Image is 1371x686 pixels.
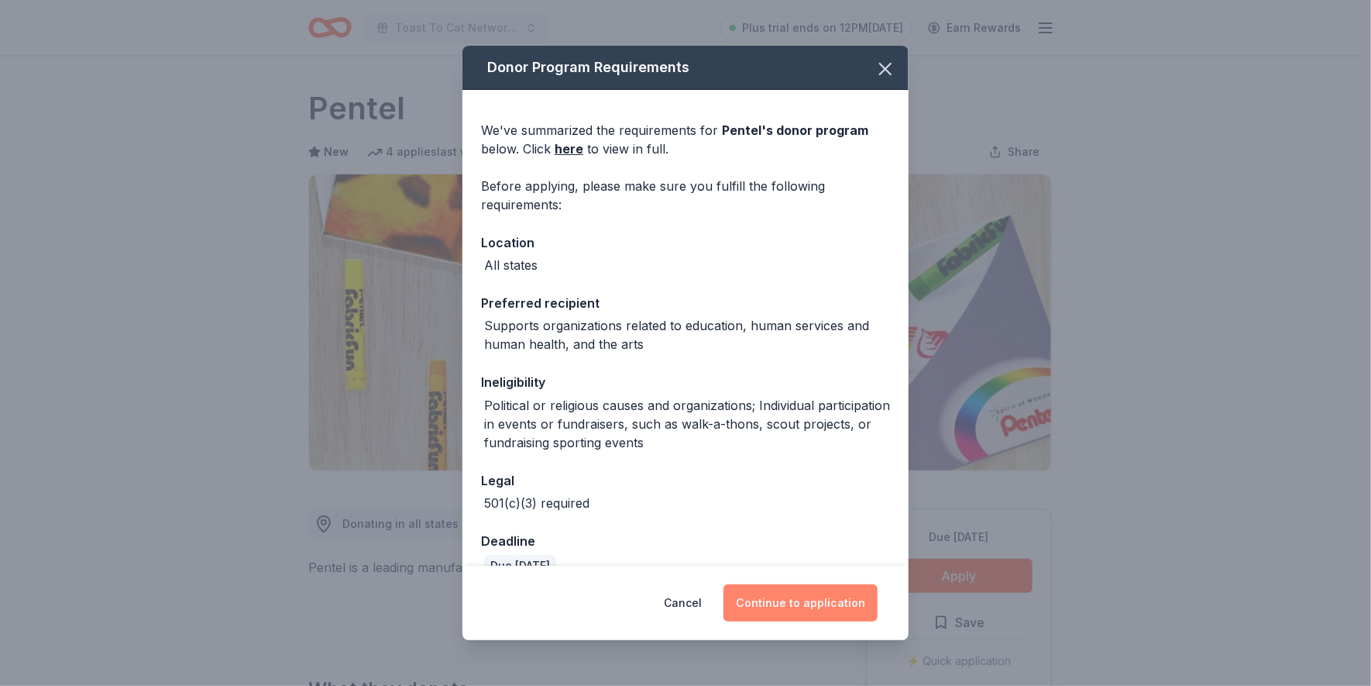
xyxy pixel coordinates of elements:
div: Political or religious causes and organizations; Individual participation in events or fundraiser... [484,396,890,452]
div: Preferred recipient [481,293,890,313]
div: 501(c)(3) required [484,494,589,512]
div: Due [DATE] [484,555,556,577]
a: here [555,140,583,158]
span: Pentel 's donor program [722,122,868,138]
div: Donor Program Requirements [462,46,909,90]
div: Supports organizations related to education, human services and human health, and the arts [484,316,890,353]
div: We've summarized the requirements for below. Click to view in full. [481,121,890,158]
div: Ineligibility [481,372,890,392]
div: Legal [481,471,890,491]
div: Before applying, please make sure you fulfill the following requirements: [481,177,890,214]
button: Continue to application [723,584,878,622]
div: Deadline [481,531,890,551]
button: Cancel [664,584,702,622]
div: All states [484,256,538,274]
div: Location [481,233,890,253]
